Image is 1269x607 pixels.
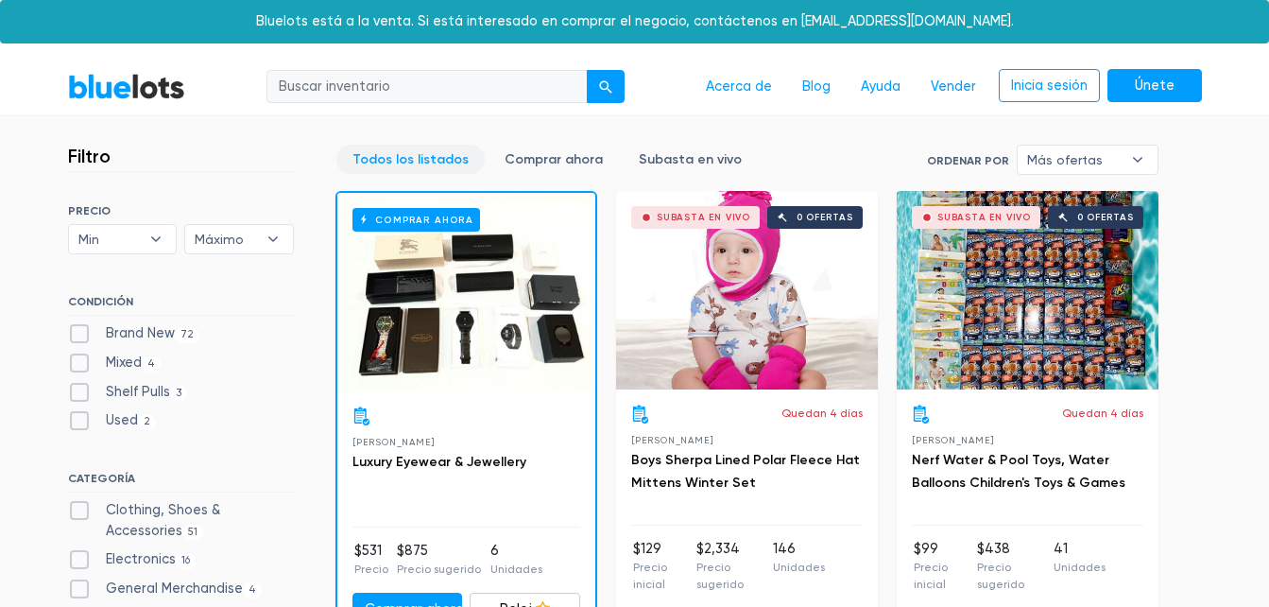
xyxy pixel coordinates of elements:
p: Precio inicial [914,559,977,593]
a: Subasta en vivo 0 ofertas [616,191,878,390]
h6: CATEGORÍA [68,472,294,493]
font: Used [106,412,138,428]
font: Brand New [106,325,175,341]
span: 51 [182,525,204,540]
span: 2 [138,415,157,430]
font: Comprar ahora [375,215,473,226]
p: Precio sugerido [977,559,1054,593]
a: Vender [916,69,991,105]
font: $875 [397,543,428,559]
a: Inicia sesión [999,69,1100,103]
font: $438 [977,541,1010,557]
font: 146 [773,541,796,557]
font: 6 [490,543,499,559]
p: Precio inicial [633,559,696,593]
a: Subasta en vivo [623,145,758,174]
font: $2,334 [696,541,740,557]
span: Min [78,225,141,253]
div: 0 ofertas [797,213,853,222]
a: Todos los listados [336,145,485,174]
a: Luxury Eyewear & Jewellery [352,454,526,470]
font: Clothing, Shoes & Accessories [106,502,220,539]
font: Shelf Pulls [106,384,170,400]
font: Mixed [106,355,142,371]
span: [PERSON_NAME] [352,437,435,447]
p: Unidades [773,559,825,576]
font: 41 [1054,541,1068,557]
b: ▾ [136,225,176,253]
a: Lotes azules [68,73,185,100]
span: Más ofertas [1027,146,1122,174]
span: 3 [170,386,188,401]
font: $531 [354,543,382,559]
h3: Filtro [68,145,111,167]
a: Comprar ahora [489,145,619,174]
h6: CONDICIÓN [68,295,294,316]
span: 72 [175,328,200,343]
a: Blog [787,69,846,105]
p: Unidades [1054,559,1106,576]
span: [PERSON_NAME] [631,435,713,445]
div: Subasta en vivo [657,213,750,222]
font: General Merchandise [106,581,243,597]
a: Subasta en vivo 0 ofertas [897,191,1158,390]
a: Ayuda [846,69,916,105]
p: Precio [354,561,388,578]
a: Comprar ahora [337,193,595,391]
div: 0 ofertas [1077,213,1134,222]
div: Subasta en vivo [937,213,1031,222]
span: 4 [142,356,162,372]
b: ▾ [253,225,293,253]
label: Ordenar por [927,152,1009,169]
a: Acerca de [691,69,787,105]
a: Boys Sherpa Lined Polar Fleece Hat Mittens Winter Set [631,452,860,491]
a: Nerf Water & Pool Toys, Water Balloons Children's Toys & Games [912,452,1125,491]
a: Únete [1107,69,1202,103]
font: $129 [633,541,661,557]
p: Quedan 4 días [1062,405,1143,422]
span: [PERSON_NAME] [912,435,994,445]
p: Precio sugerido [696,559,773,593]
span: 4 [243,582,263,598]
span: 16 [176,554,197,569]
p: Precio sugerido [397,561,481,578]
p: Quedan 4 días [781,405,863,422]
font: Electronics [106,551,176,567]
b: ▾ [1118,146,1158,174]
input: Buscar inventario [266,70,588,104]
font: $99 [914,541,938,557]
span: Máximo [195,225,257,253]
p: Unidades [490,561,542,578]
h6: PRECIO [68,204,294,217]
